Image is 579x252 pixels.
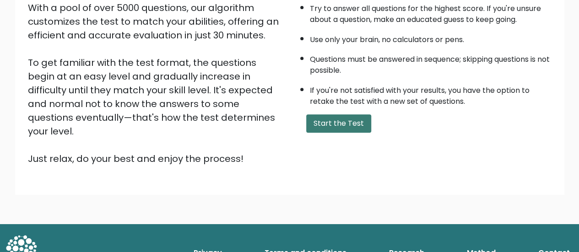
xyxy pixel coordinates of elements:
li: Use only your brain, no calculators or pens. [310,30,552,45]
li: If you're not satisfied with your results, you have the option to retake the test with a new set ... [310,80,552,107]
button: Start the Test [306,114,371,133]
li: Questions must be answered in sequence; skipping questions is not possible. [310,49,552,76]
